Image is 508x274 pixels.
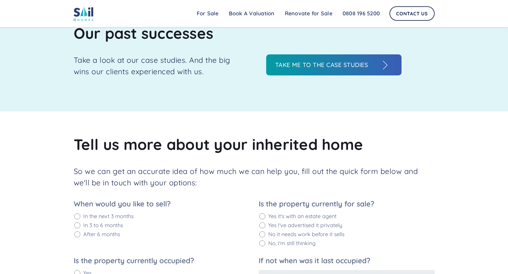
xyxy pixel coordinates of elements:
input: No, I'm still thinking [259,240,265,246]
span: In the next 3 months [82,213,134,220]
span: No it needs work before it sells [267,231,344,238]
h2: Tell us more about your inherited home [74,135,435,154]
span: Yes it's with an estate agent [267,213,337,220]
span: After 6 months [82,231,120,238]
a: Contact Us [389,6,435,21]
a: 0808 196 5200 [337,8,385,20]
input: In 3 to 6 months [74,222,80,228]
img: sail home logo colored [74,6,94,21]
input: After 6 months [74,231,80,237]
input: Yes I've advertised it privately [259,222,265,228]
p: Take a look at our case studies. And the big wins our clients experienced with us. [74,54,242,77]
label: When would you like to sell? [74,200,250,207]
label: If not when was it last occupied? [259,257,435,264]
span: In 3 to 6 months [82,222,123,229]
span: Yes I've advertised it privately [267,222,342,229]
h3: Take me to the case studies [275,60,380,69]
input: In the next 3 months [74,213,80,219]
a: Book A Valuation [224,8,280,20]
a: Take me to the case studies [266,54,402,75]
p: So we can get an accurate idea of how much we can help you, fill out the quick form below and we'... [74,166,435,188]
input: Yes it's with an estate agent [259,213,265,219]
span: No, I'm still thinking [267,240,316,247]
label: Is the property currently for sale? [259,200,435,207]
input: No it needs work before it sells [259,231,265,237]
h2: Our past successes [74,24,435,42]
a: For Sale [192,8,224,20]
label: Is the property currently occupied? [74,257,250,264]
a: Renovate for Sale [280,8,337,20]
